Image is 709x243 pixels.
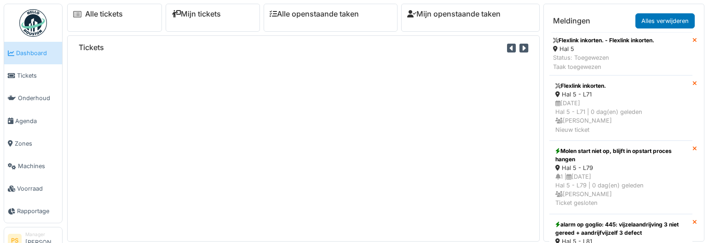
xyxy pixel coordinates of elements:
a: Alles verwijderen [635,13,695,28]
span: Voorraad [17,184,58,193]
a: Rapportage [4,200,62,222]
a: Molen start niet op, blijft in opstart proces hangen Hal 5 - L79 1 |[DATE]Hal 5 - L79 | 0 dag(en)... [549,141,692,214]
a: Onderhoud [4,87,62,109]
h6: Tickets [79,43,104,52]
a: Flexlink inkorten. Hal 5 - L71 [DATE]Hal 5 - L71 | 0 dag(en) geleden [PERSON_NAME]Nieuw ticket [549,75,692,141]
a: Alle openstaande taken [270,10,359,18]
a: Machines [4,155,62,177]
span: Tickets [17,71,58,80]
a: Zones [4,132,62,155]
a: Tickets [4,64,62,87]
div: Hal 5 - L71 [555,90,686,99]
div: Status: Toegewezen Taak toegewezen [553,53,654,71]
a: Mijn tickets [172,10,221,18]
span: Onderhoud [18,94,58,102]
div: 1 | [DATE] Hal 5 - L79 | 0 dag(en) geleden [PERSON_NAME] Ticket gesloten [555,172,686,208]
span: Agenda [15,117,58,125]
span: Dashboard [16,49,58,57]
span: Rapportage [17,207,58,215]
div: [DATE] Hal 5 - L71 | 0 dag(en) geleden [PERSON_NAME] Nieuw ticket [555,99,686,134]
div: Molen start niet op, blijft in opstart proces hangen [555,147,686,164]
h6: Meldingen [553,17,590,25]
a: Dashboard [4,42,62,64]
div: Flexlink inkorten. [555,82,686,90]
img: Badge_color-CXgf-gQk.svg [19,9,47,37]
a: Agenda [4,110,62,132]
a: Alle tickets [85,10,123,18]
div: alarm op goglio: 445: vijzelaandrijving 3 niet gereed + aandrijfvijzelf 3 defect [555,220,686,237]
div: Manager [25,231,58,238]
div: Hal 5 [553,45,654,53]
div: Flexlink inkorten. - Flexlink inkorten. [553,36,654,45]
a: Flexlink inkorten. - Flexlink inkorten. Hal 5 Status: ToegewezenTaak toegewezen [549,32,692,75]
a: Voorraad [4,177,62,200]
span: Machines [18,162,58,170]
div: Hal 5 - L79 [555,164,686,172]
span: Zones [15,139,58,148]
a: Mijn openstaande taken [407,10,501,18]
